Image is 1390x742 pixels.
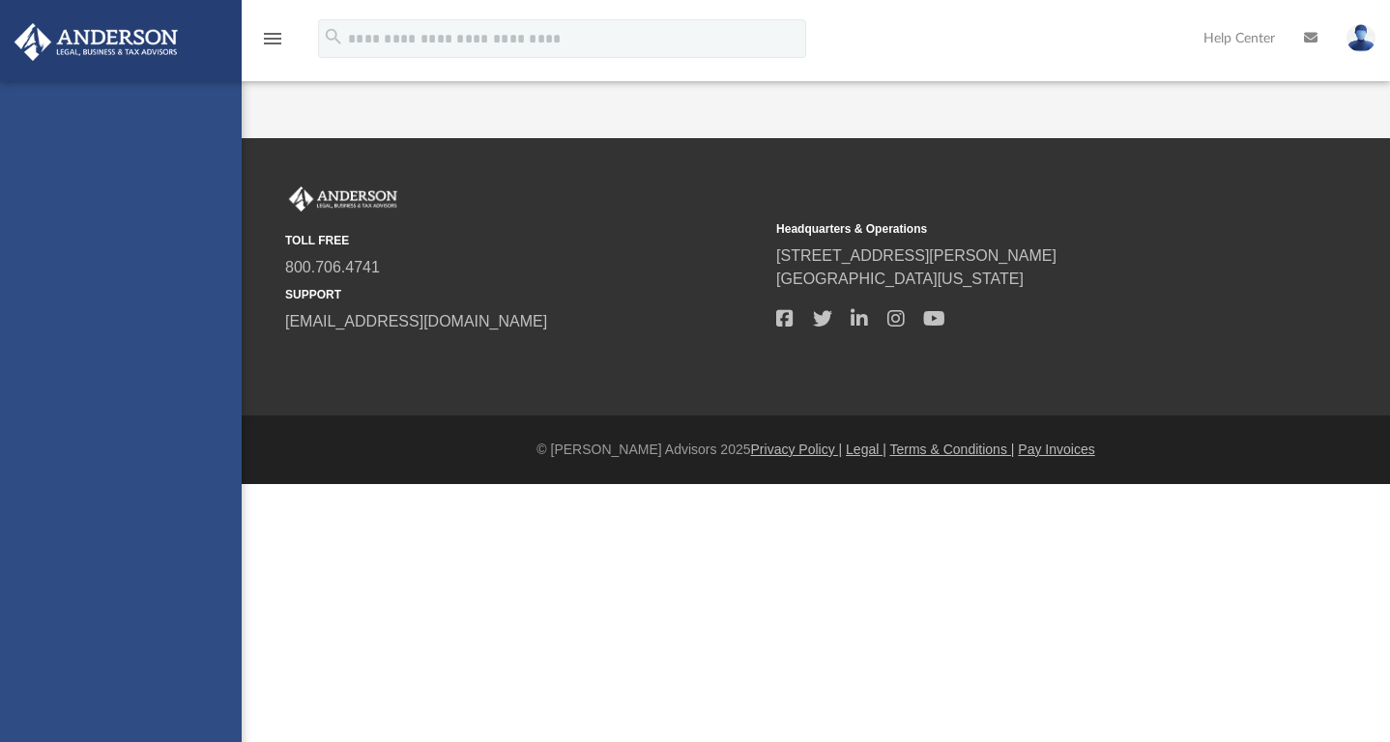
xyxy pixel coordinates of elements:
small: SUPPORT [285,286,763,303]
i: search [323,26,344,47]
a: Pay Invoices [1018,442,1094,457]
a: menu [261,37,284,50]
small: Headquarters & Operations [776,220,1254,238]
a: [STREET_ADDRESS][PERSON_NAME] [776,247,1057,264]
a: Privacy Policy | [751,442,843,457]
div: © [PERSON_NAME] Advisors 2025 [242,440,1390,460]
small: TOLL FREE [285,232,763,249]
img: Anderson Advisors Platinum Portal [285,186,401,212]
i: menu [261,27,284,50]
a: Terms & Conditions | [890,442,1015,457]
a: Legal | [846,442,886,457]
img: Anderson Advisors Platinum Portal [9,23,184,61]
img: User Pic [1347,24,1376,52]
a: 800.706.4741 [285,259,380,275]
a: [GEOGRAPHIC_DATA][US_STATE] [776,271,1024,287]
a: [EMAIL_ADDRESS][DOMAIN_NAME] [285,313,547,329]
